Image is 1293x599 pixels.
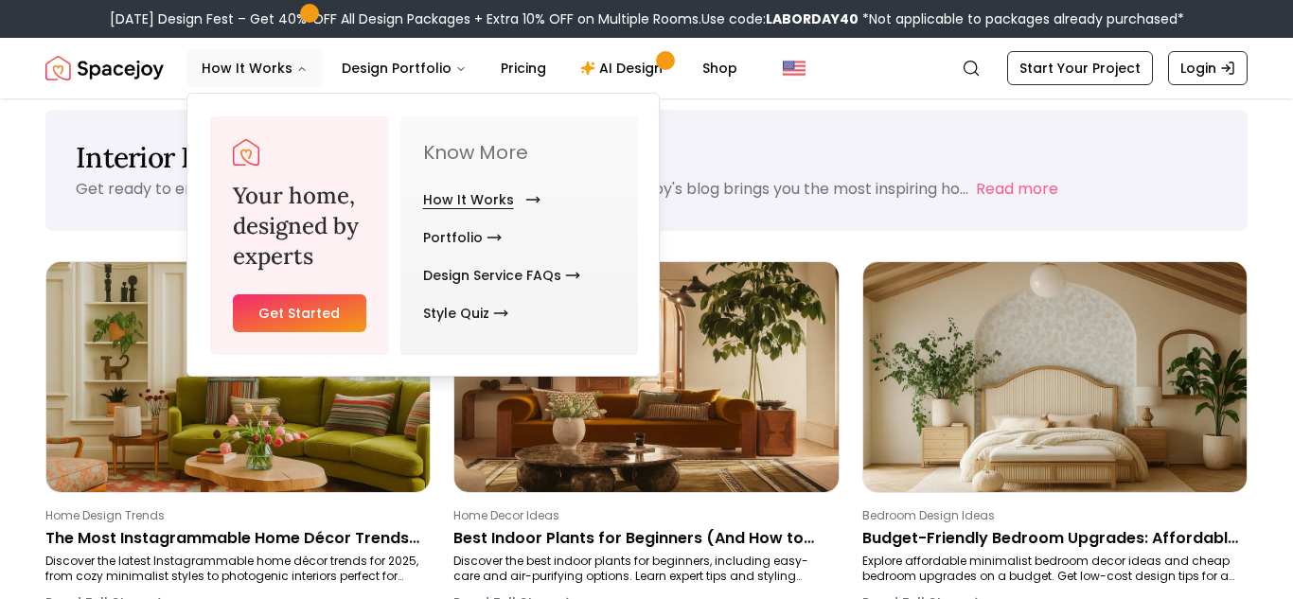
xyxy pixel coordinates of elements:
p: Best Indoor Plants for Beginners (And How to Keep Them Alive) [453,527,831,550]
a: Get Started [233,294,366,332]
h3: Your home, designed by experts [233,181,366,272]
img: Spacejoy Logo [45,49,164,87]
p: Discover the latest Instagrammable home décor trends for 2025, from cozy minimalist styles to pho... [45,554,423,584]
img: Spacejoy Logo [233,139,259,166]
a: Design Service FAQs [423,256,580,294]
span: Use code: [701,9,859,28]
span: *Not applicable to packages already purchased* [859,9,1184,28]
p: Home Design Trends [45,508,423,523]
a: Start Your Project [1007,51,1153,85]
a: Login [1168,51,1248,85]
p: Home Decor Ideas [453,508,831,523]
p: Bedroom Design Ideas [862,508,1240,523]
b: LABORDAY40 [766,9,859,28]
img: United States [783,57,806,79]
a: Spacejoy [233,139,259,166]
div: [DATE] Design Fest – Get 40% OFF All Design Packages + Extra 10% OFF on Multiple Rooms. [110,9,1184,28]
img: Best Indoor Plants for Beginners (And How to Keep Them Alive) [454,262,838,492]
img: Budget-Friendly Bedroom Upgrades: Affordable Ideas for a Stylish Space [863,262,1247,492]
button: Read more [976,178,1058,201]
p: Discover the best indoor plants for beginners, including easy-care and air-purifying options. Lea... [453,554,831,584]
a: Style Quiz [423,294,508,332]
nav: Main [186,49,753,87]
p: Know More [423,139,615,166]
div: How It Works [187,94,661,378]
button: Design Portfolio [327,49,482,87]
p: Explore affordable minimalist bedroom decor ideas and cheap bedroom upgrades on a budget. Get low... [862,554,1240,584]
p: Get ready to envision your dream home in a photo-realistic 3D render. Spacejoy's blog brings you ... [76,178,968,200]
a: Pricing [486,49,561,87]
p: The Most Instagrammable Home Décor Trends of 2025 [45,527,423,550]
nav: Global [45,38,1248,98]
a: AI Design [565,49,683,87]
button: How It Works [186,49,323,87]
a: Portfolio [423,219,502,256]
a: Spacejoy [45,49,164,87]
a: Shop [687,49,753,87]
img: The Most Instagrammable Home Décor Trends of 2025 [46,262,430,492]
a: How It Works [423,181,533,219]
p: Budget-Friendly Bedroom Upgrades: Affordable Ideas for a Stylish Space [862,527,1240,550]
h1: Interior Designs Blog [76,140,1217,174]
